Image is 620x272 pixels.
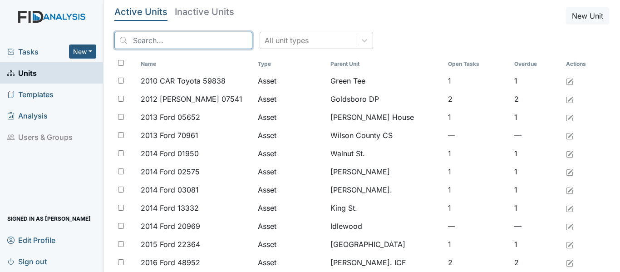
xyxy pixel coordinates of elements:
[7,254,47,268] span: Sign out
[566,94,573,104] a: Edit
[566,148,573,159] a: Edit
[444,253,511,272] td: 2
[444,217,511,235] td: —
[7,212,91,226] span: Signed in as [PERSON_NAME]
[444,199,511,217] td: 1
[254,90,327,108] td: Asset
[327,108,444,126] td: [PERSON_NAME] House
[444,72,511,90] td: 1
[141,203,199,213] span: 2014 Ford 13332
[327,181,444,199] td: [PERSON_NAME].
[7,46,69,57] a: Tasks
[141,112,200,123] span: 2013 Ford 05652
[7,87,54,101] span: Templates
[254,144,327,163] td: Asset
[141,75,226,86] span: 2010 CAR Toyota 59838
[444,90,511,108] td: 2
[254,126,327,144] td: Asset
[327,217,444,235] td: Idlewood
[141,239,200,250] span: 2015 Ford 22364
[114,7,167,16] h5: Active Units
[118,60,124,66] input: Toggle All Rows Selected
[327,253,444,272] td: [PERSON_NAME]. ICF
[511,56,562,72] th: Toggle SortBy
[566,7,609,25] button: New Unit
[511,108,562,126] td: 1
[327,90,444,108] td: Goldsboro DP
[254,72,327,90] td: Asset
[511,235,562,253] td: 1
[511,253,562,272] td: 2
[254,108,327,126] td: Asset
[511,199,562,217] td: 1
[327,126,444,144] td: Wilson County CS
[511,72,562,90] td: 1
[566,203,573,213] a: Edit
[141,94,242,104] span: 2012 [PERSON_NAME] 07541
[327,235,444,253] td: [GEOGRAPHIC_DATA]
[511,217,562,235] td: —
[141,166,200,177] span: 2014 Ford 02575
[566,257,573,268] a: Edit
[444,181,511,199] td: 1
[511,126,562,144] td: —
[566,166,573,177] a: Edit
[444,163,511,181] td: 1
[254,163,327,181] td: Asset
[562,56,608,72] th: Actions
[444,235,511,253] td: 1
[254,253,327,272] td: Asset
[141,221,200,232] span: 2014 Ford 20969
[327,199,444,217] td: King St.
[137,56,254,72] th: Toggle SortBy
[254,181,327,199] td: Asset
[566,221,573,232] a: Edit
[175,7,234,16] h5: Inactive Units
[444,126,511,144] td: —
[254,235,327,253] td: Asset
[254,217,327,235] td: Asset
[511,181,562,199] td: 1
[141,257,200,268] span: 2016 Ford 48952
[7,66,37,80] span: Units
[141,130,198,141] span: 2013 Ford 70961
[327,144,444,163] td: Walnut St.
[327,163,444,181] td: [PERSON_NAME]
[444,144,511,163] td: 1
[327,72,444,90] td: Green Tee
[265,35,309,46] div: All unit types
[141,148,199,159] span: 2014 Ford 01950
[511,90,562,108] td: 2
[254,199,327,217] td: Asset
[7,109,48,123] span: Analysis
[511,163,562,181] td: 1
[511,144,562,163] td: 1
[566,130,573,141] a: Edit
[444,56,511,72] th: Toggle SortBy
[566,112,573,123] a: Edit
[566,75,573,86] a: Edit
[566,184,573,195] a: Edit
[7,233,55,247] span: Edit Profile
[114,32,252,49] input: Search...
[69,45,96,59] button: New
[327,56,444,72] th: Toggle SortBy
[254,56,327,72] th: Toggle SortBy
[444,108,511,126] td: 1
[141,184,199,195] span: 2014 Ford 03081
[566,239,573,250] a: Edit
